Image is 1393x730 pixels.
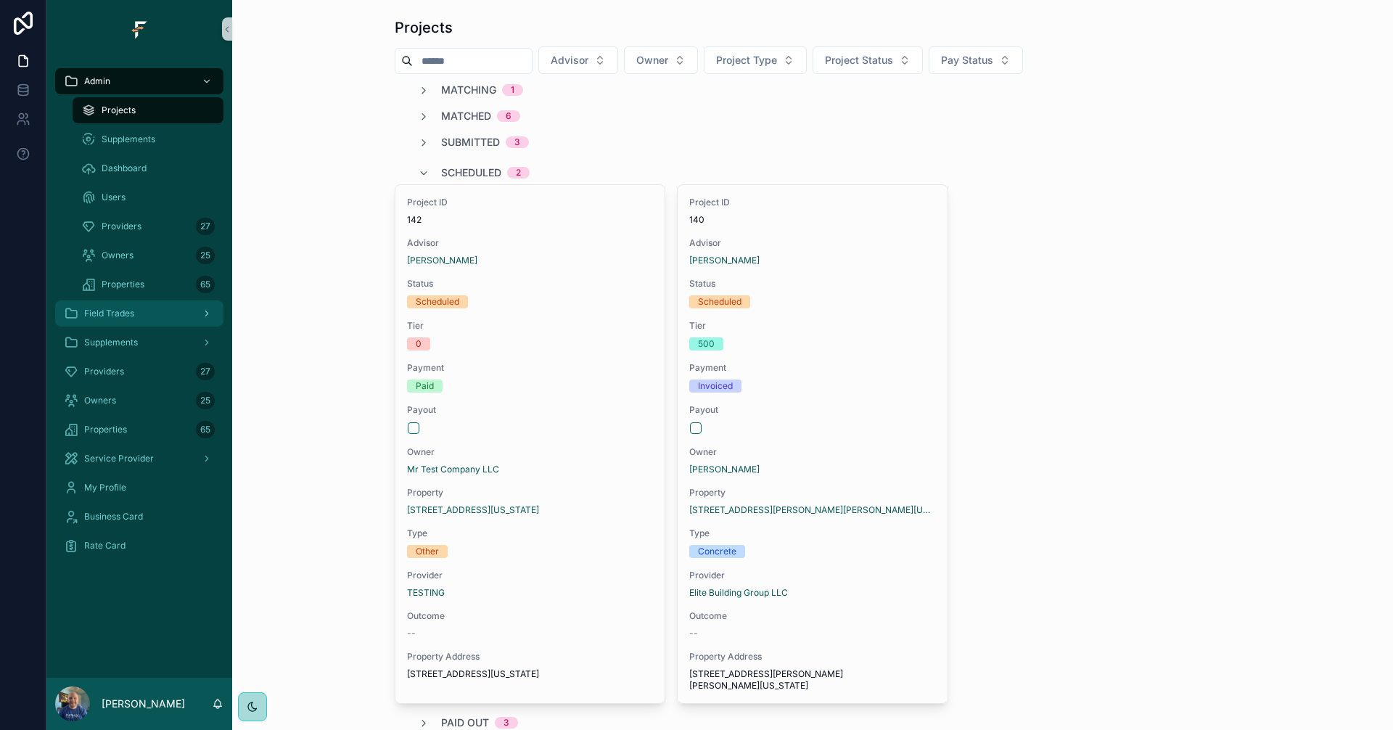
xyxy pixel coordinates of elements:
[102,250,133,261] span: Owners
[46,58,232,578] div: scrollable content
[84,395,116,406] span: Owners
[73,97,223,123] a: Projects
[55,300,223,327] a: Field Trades
[407,528,653,539] span: Type
[196,421,215,438] div: 65
[689,255,760,266] a: [PERSON_NAME]
[407,255,477,266] a: [PERSON_NAME]
[196,247,215,264] div: 25
[689,528,935,539] span: Type
[84,453,154,464] span: Service Provider
[73,126,223,152] a: Supplements
[73,271,223,298] a: Properties65
[407,628,416,639] span: --
[407,214,653,226] span: 142
[929,46,1023,74] button: Select Button
[416,545,439,558] div: Other
[102,279,144,290] span: Properties
[73,242,223,268] a: Owners25
[102,221,141,232] span: Providers
[516,167,521,179] div: 2
[196,276,215,293] div: 65
[504,717,509,729] div: 3
[407,651,653,663] span: Property Address
[73,213,223,239] a: Providers27
[55,446,223,472] a: Service Provider
[196,392,215,409] div: 25
[55,533,223,559] a: Rate Card
[407,487,653,499] span: Property
[55,504,223,530] a: Business Card
[698,295,741,308] div: Scheduled
[551,53,588,67] span: Advisor
[407,668,653,680] span: [STREET_ADDRESS][US_STATE]
[441,83,496,97] span: Matching
[624,46,698,74] button: Select Button
[55,387,223,414] a: Owners25
[395,17,453,38] h1: Projects
[395,184,665,704] a: Project ID142Advisor[PERSON_NAME]StatusScheduledTier0PaymentPaidPayoutOwnerMr Test Company LLCPro...
[84,75,110,87] span: Admin
[698,337,715,350] div: 500
[407,197,653,208] span: Project ID
[55,329,223,356] a: Supplements
[84,424,127,435] span: Properties
[941,53,993,67] span: Pay Status
[689,237,935,249] span: Advisor
[55,358,223,385] a: Providers27
[441,109,491,123] span: Matched
[102,104,136,116] span: Projects
[196,218,215,235] div: 27
[84,337,138,348] span: Supplements
[698,545,736,558] div: Concrete
[689,446,935,458] span: Owner
[84,308,134,319] span: Field Trades
[689,610,935,622] span: Outcome
[506,110,511,122] div: 6
[55,417,223,443] a: Properties65
[441,715,489,730] span: Paid Out
[689,587,788,599] a: Elite Building Group LLC
[128,17,151,41] img: App logo
[825,53,893,67] span: Project Status
[407,446,653,458] span: Owner
[689,320,935,332] span: Tier
[441,135,500,149] span: Submitted
[102,163,147,174] span: Dashboard
[689,464,760,475] a: [PERSON_NAME]
[407,404,653,416] span: Payout
[102,192,126,203] span: Users
[55,475,223,501] a: My Profile
[689,404,935,416] span: Payout
[73,184,223,210] a: Users
[407,504,539,516] a: [STREET_ADDRESS][US_STATE]
[407,278,653,290] span: Status
[511,84,514,96] div: 1
[407,587,445,599] a: TESTING
[689,628,698,639] span: --
[689,570,935,581] span: Provider
[73,155,223,181] a: Dashboard
[416,337,422,350] div: 0
[407,610,653,622] span: Outcome
[407,570,653,581] span: Provider
[716,53,777,67] span: Project Type
[55,68,223,94] a: Admin
[689,197,935,208] span: Project ID
[698,380,733,393] div: Invoiced
[416,380,434,393] div: Paid
[407,362,653,374] span: Payment
[407,464,499,475] a: Mr Test Company LLC
[84,366,124,377] span: Providers
[689,504,935,516] a: [STREET_ADDRESS][PERSON_NAME][PERSON_NAME][US_STATE]
[407,320,653,332] span: Tier
[636,53,668,67] span: Owner
[677,184,948,704] a: Project ID140Advisor[PERSON_NAME]StatusScheduledTier500PaymentInvoicedPayoutOwner[PERSON_NAME]Pro...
